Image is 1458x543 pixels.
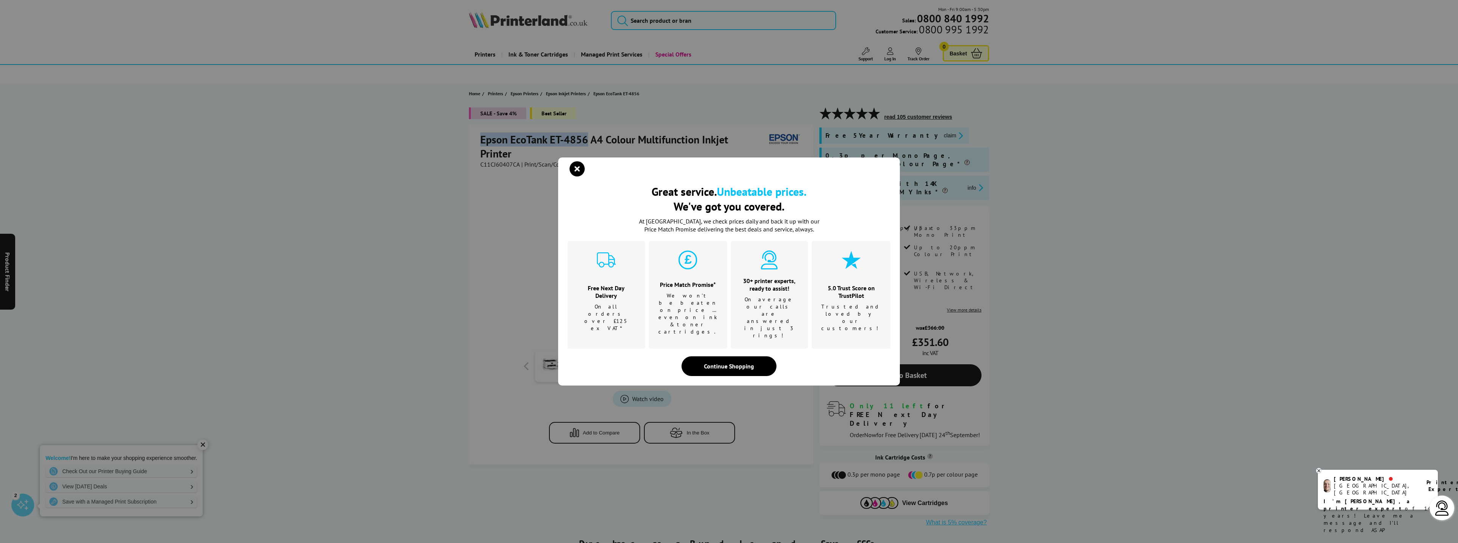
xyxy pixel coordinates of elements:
[740,277,799,292] h3: 30+ printer experts, ready to assist!
[717,184,806,199] b: Unbeatable prices.
[658,292,718,335] p: We won't be beaten on price …even on ink & toner cartridges.
[760,250,779,269] img: expert-cyan.svg
[577,303,636,332] p: On all orders over £125 ex VAT*
[571,163,583,175] button: close modal
[577,284,636,299] h3: Free Next Day Delivery
[821,284,881,299] h3: 5.0 Trust Score on TrustPilot
[1324,498,1412,512] b: I'm [PERSON_NAME], a printer expert
[679,250,697,269] img: price-promise-cyan.svg
[1334,482,1417,496] div: [GEOGRAPHIC_DATA], [GEOGRAPHIC_DATA]
[842,250,861,269] img: star-cyan.svg
[658,281,718,288] h3: Price Match Promise*
[740,296,799,339] p: On average our calls are answered in just 3 rings!
[821,303,881,332] p: Trusted and loved by our customers!
[1324,479,1331,493] img: ashley-livechat.png
[1324,498,1432,534] p: of 14 years! Leave me a message and I'll respond ASAP
[682,356,776,376] div: Continue Shopping
[1334,475,1417,482] div: [PERSON_NAME]
[634,217,824,233] p: At [GEOGRAPHIC_DATA], we check prices daily and back it up with our Price Match Promise deliverin...
[597,250,616,269] img: delivery-cyan.svg
[568,184,890,214] h2: Great service. We've got you covered.
[1434,501,1450,516] img: user-headset-light.svg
